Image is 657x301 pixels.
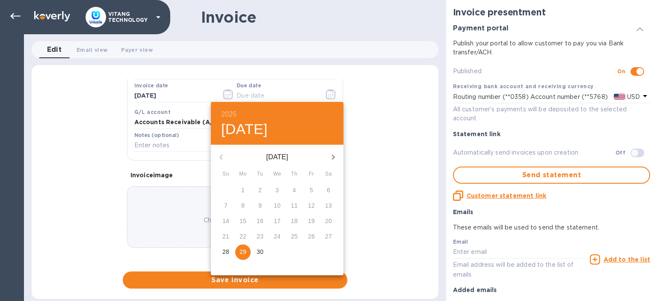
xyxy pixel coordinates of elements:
p: 28 [222,247,229,256]
span: Fr [304,170,319,179]
span: Sa [321,170,336,179]
button: 30 [252,244,268,260]
button: 2025 [221,108,237,120]
p: 30 [257,247,263,256]
button: 28 [218,244,234,260]
span: We [269,170,285,179]
button: 29 [235,244,251,260]
span: Tu [252,170,268,179]
p: 29 [240,247,246,256]
span: Th [287,170,302,179]
p: [DATE] [231,152,323,162]
span: Mo [235,170,251,179]
button: [DATE] [221,120,268,138]
span: Su [218,170,234,179]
